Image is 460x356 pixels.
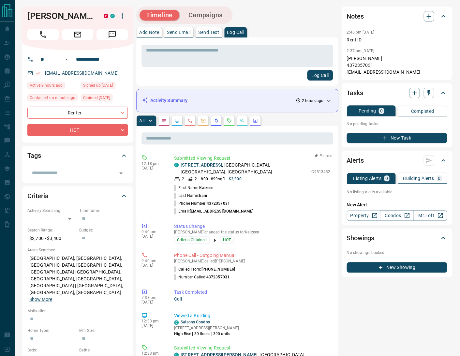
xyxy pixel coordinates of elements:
[223,237,231,243] span: HOT
[347,233,374,243] h2: Showings
[96,29,128,40] span: Message
[253,118,258,123] svg: Agent Actions
[174,185,214,191] p: First Name:
[104,14,108,18] div: property.ca
[174,274,230,280] p: Number Called:
[240,118,245,123] svg: Opportunities
[141,295,164,300] p: 7:38 pm
[174,325,239,331] p: [STREET_ADDRESS][PERSON_NAME]
[438,176,440,181] p: 0
[347,30,374,35] p: 2:46 pm [DATE]
[311,169,330,175] p: C9513432
[27,150,41,161] h2: Tags
[110,14,115,18] div: condos.ca
[347,55,447,76] p: [PERSON_NAME] 4372357031 [EMAIL_ADDRESS][DOMAIN_NAME]
[347,37,447,43] p: Rent ID
[347,49,374,53] p: 2:37 pm [DATE]
[79,328,128,334] p: Min Size:
[27,29,59,40] span: Call
[83,95,110,101] span: Claimed [DATE]
[79,227,128,233] p: Budget:
[174,320,179,325] div: condos.ca
[62,29,93,40] span: Email
[27,253,128,305] p: [GEOGRAPHIC_DATA], [GEOGRAPHIC_DATA], [GEOGRAPHIC_DATA], [GEOGRAPHIC_DATA], [GEOGRAPHIC_DATA]-[GE...
[347,133,447,143] button: New Task
[347,250,447,256] p: No showings booked
[413,210,447,221] a: Mr.Loft
[30,95,75,101] span: Contacted < a minute ago
[174,312,330,319] p: Viewed a Building
[83,82,113,89] span: Signed up [DATE]
[347,119,447,129] p: No pending tasks
[141,300,164,304] p: [DATE]
[174,266,235,272] p: Called From:
[27,308,128,314] p: Motivation:
[385,176,388,181] p: 0
[347,210,380,221] a: Property
[174,200,230,206] p: Phone Number:
[190,209,253,214] span: [EMAIL_ADDRESS][DOMAIN_NAME]
[27,208,76,214] p: Actively Searching:
[314,153,333,159] button: Pinned
[174,118,180,123] svg: Lead Browsing Activity
[347,155,364,166] h2: Alerts
[36,71,40,76] svg: Email Verified
[302,98,323,104] p: 2 hours ago
[27,107,128,119] div: Renter
[347,11,364,22] h2: Notes
[201,176,225,182] p: 800 - 899 sqft
[141,161,164,166] p: 12:18 pm
[174,259,330,263] p: [PERSON_NAME] called [PERSON_NAME]
[142,95,333,107] div: Activity Summary2 hours ago
[214,118,219,123] svg: Listing Alerts
[141,230,164,234] p: 9:40 pm
[174,296,330,303] p: Call
[353,176,381,181] p: Listing Alerts
[29,296,52,303] button: Show More
[30,82,63,89] span: Active 9 hours ago
[150,97,187,104] p: Activity Summary
[358,109,376,113] p: Pending
[347,153,447,168] div: Alerts
[27,94,78,103] div: Sat Aug 16 2025
[181,162,308,175] p: , [GEOGRAPHIC_DATA], [GEOGRAPHIC_DATA], [GEOGRAPHIC_DATA]
[198,30,219,35] p: Send Text
[174,163,179,167] div: condos.ca
[181,162,222,168] a: [STREET_ADDRESS]
[380,210,413,221] a: Condos
[411,109,434,113] p: Completed
[347,201,447,208] p: New Alert:
[227,30,244,35] p: Log Call
[229,176,242,182] p: $2,900
[174,345,330,351] p: Submitted Viewing Request
[403,176,434,181] p: Building Alerts
[161,118,167,123] svg: Notes
[27,148,128,163] div: Tags
[227,118,232,123] svg: Requests
[63,55,70,63] button: Open
[174,208,253,214] p: Email:
[174,223,330,230] p: Status Change
[141,351,164,356] p: 12:33 pm
[81,82,128,91] div: Mon Mar 28 2022
[27,328,76,334] p: Home Type:
[177,237,207,243] span: Criteria Obtained
[141,259,164,263] p: 9:40 pm
[199,193,207,198] span: Irani
[139,118,144,123] p: All
[206,201,230,206] span: 4372357031
[174,193,207,199] p: Last Name:
[307,70,333,81] button: Log Call
[27,247,128,253] p: Areas Searched:
[174,230,330,234] p: [PERSON_NAME] changed the status for Kaizeen
[27,11,94,21] h1: [PERSON_NAME]
[140,10,179,21] button: Timeline
[141,234,164,239] p: [DATE]
[181,320,210,324] a: Saisons Condos
[27,82,78,91] div: Sat Aug 16 2025
[174,155,330,162] p: Submitted Viewing Request
[141,263,164,268] p: [DATE]
[27,233,76,244] p: $2,700 - $3,400
[27,124,128,136] div: HOT
[141,323,164,328] p: [DATE]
